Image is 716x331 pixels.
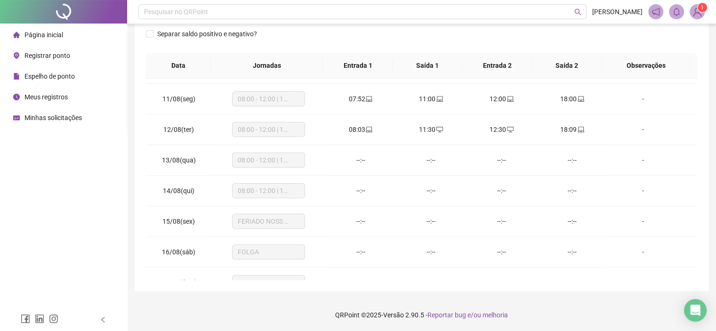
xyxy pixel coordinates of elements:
div: --:-- [403,216,459,226]
th: Saída 1 [393,53,462,79]
th: Entrada 2 [462,53,532,79]
div: 07:52 [333,94,388,104]
div: 18:00 [545,94,600,104]
span: Espelho de ponto [24,73,75,80]
span: 17/08(dom) [161,279,197,286]
div: 12:00 [474,94,530,104]
span: left [100,316,106,323]
div: --:-- [474,277,530,288]
sup: Atualize o seu contato no menu Meus Dados [698,3,707,12]
th: Entrada 1 [323,53,393,79]
span: schedule [13,114,20,121]
span: laptop [435,96,443,102]
span: 14/08(qui) [163,187,194,194]
span: 08:00 - 12:00 | 13:00 - 18:00 [238,122,299,137]
div: - [615,124,670,135]
span: instagram [49,314,58,323]
span: clock-circle [13,94,20,100]
span: bell [672,8,681,16]
div: - [615,277,670,288]
span: linkedin [35,314,44,323]
span: 08:00 - 12:00 | 13:00 - 18:00 [238,92,299,106]
span: laptop [506,96,514,102]
span: Minhas solicitações [24,114,82,121]
span: desktop [506,126,514,133]
span: [PERSON_NAME] [592,7,643,17]
div: - [615,94,670,104]
span: 13/08(qua) [162,156,196,164]
div: --:-- [545,155,600,165]
div: --:-- [403,277,459,288]
span: desktop [435,126,443,133]
div: --:-- [333,277,388,288]
div: - [615,155,670,165]
span: 1 [700,4,704,11]
div: --:-- [333,155,388,165]
span: Separar saldo positivo e negativo? [153,29,261,39]
span: laptop [365,126,372,133]
div: 11:00 [403,94,459,104]
span: facebook [21,314,30,323]
span: Meus registros [24,93,68,101]
span: file [13,73,20,80]
span: Registrar ponto [24,52,70,59]
span: search [574,8,581,16]
div: 18:09 [545,124,600,135]
span: Reportar bug e/ou melhoria [427,311,508,319]
span: 08:00 - 12:00 | 13:00 - 18:00 [238,153,299,167]
th: Observações [602,53,690,79]
div: --:-- [333,247,388,257]
div: - [615,186,670,196]
div: 08:03 [333,124,388,135]
div: --:-- [545,277,600,288]
div: 12:30 [474,124,530,135]
span: 12/08(ter) [163,126,194,133]
span: laptop [577,126,584,133]
div: - [615,247,670,257]
span: 08:00 - 12:00 | 13:00 - 18:00 [238,184,299,198]
span: FOLGA [238,275,299,290]
span: Versão [383,311,404,319]
th: Jornadas [211,53,323,79]
div: --:-- [545,186,600,196]
span: 15/08(sex) [162,218,195,225]
div: --:-- [403,247,459,257]
div: Open Intercom Messenger [684,299,707,322]
div: --:-- [403,186,459,196]
span: notification [652,8,660,16]
span: 16/08(sáb) [162,248,195,256]
div: 11:30 [403,124,459,135]
span: laptop [365,96,372,102]
div: - [615,216,670,226]
div: --:-- [333,216,388,226]
th: Saída 2 [532,53,602,79]
div: --:-- [474,186,530,196]
img: 87172 [690,5,704,19]
span: home [13,32,20,38]
span: Página inicial [24,31,63,39]
span: 11/08(seg) [162,95,195,103]
span: Observações [609,60,683,71]
span: laptop [577,96,584,102]
div: --:-- [474,216,530,226]
span: FOLGA [238,245,299,259]
div: --:-- [545,247,600,257]
div: --:-- [474,155,530,165]
div: --:-- [545,216,600,226]
div: --:-- [474,247,530,257]
div: --:-- [333,186,388,196]
th: Data [146,53,211,79]
div: --:-- [403,155,459,165]
span: environment [13,52,20,59]
span: FERIADO NOSS SENHORA DA ASSUNÇÃO [238,214,299,228]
